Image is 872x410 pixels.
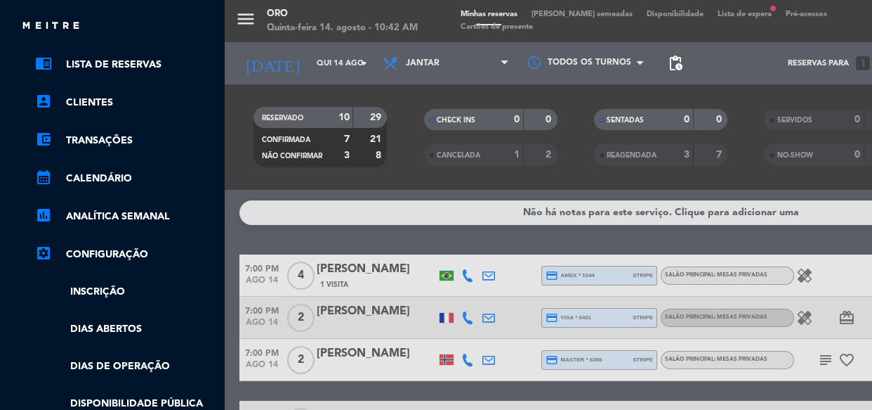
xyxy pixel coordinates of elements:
a: account_boxClientes [35,94,218,111]
i: assessment [35,207,52,224]
a: calendar_monthCalendário [35,170,218,187]
a: Configuração [35,246,218,263]
img: MEITRE [21,21,81,32]
a: Dias de Operação [35,359,218,375]
a: chrome_reader_modeLista de Reservas [35,56,218,73]
i: chrome_reader_mode [35,55,52,72]
a: assessmentANALÍTICA SEMANAL [35,208,218,225]
a: account_balance_walletTransações [35,132,218,149]
a: Inscrição [35,284,218,300]
a: Dias abertos [35,321,218,338]
i: account_box [35,93,52,110]
i: settings_applications [35,245,52,262]
i: calendar_month [35,169,52,186]
span: pending_actions [667,55,684,72]
i: account_balance_wallet [35,131,52,148]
